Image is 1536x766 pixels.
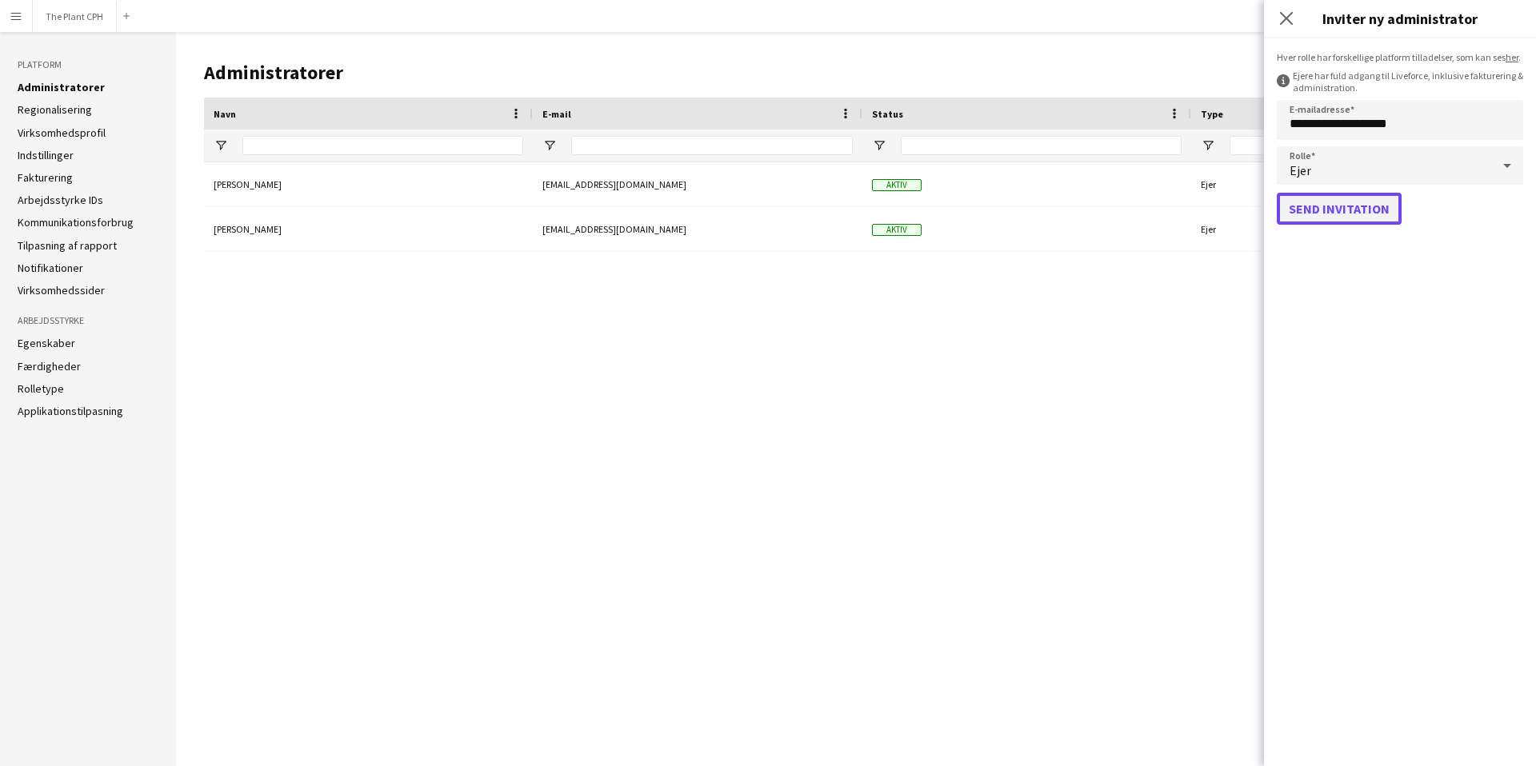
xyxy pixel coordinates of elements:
a: Regionalisering [18,102,92,117]
span: E-mail [542,108,571,120]
a: Virksomhedsprofil [18,126,106,140]
div: Ejer [1191,162,1520,206]
button: Åbn Filtermenu [542,138,557,153]
button: The Plant CPH [33,1,117,32]
h3: Inviter ny administrator [1264,8,1536,29]
a: Kommunikationsforbrug [18,215,134,229]
button: Åbn Filtermenu [214,138,228,153]
span: Aktiv [872,179,922,191]
span: Ejer [1290,162,1311,178]
h3: Platform [18,58,158,72]
button: Åbn Filtermenu [872,138,886,153]
div: [PERSON_NAME] [204,162,533,206]
a: Notifikationer [18,261,83,275]
a: Tilpasning af rapport [18,238,117,253]
input: Status Filter Input [901,136,1182,155]
div: Ejer [1191,207,1520,251]
button: Åbn Filtermenu [1201,138,1215,153]
div: Hver rolle har forskellige platform tilladelser, som kan ses . [1277,51,1523,63]
h1: Administratorer [204,61,1333,85]
span: Navn [214,108,236,120]
a: Færdigheder [18,359,81,373]
a: Indstillinger [18,148,74,162]
a: Arbejdsstyrke IDs [18,193,103,207]
h3: Arbejdsstyrke [18,313,158,328]
a: Virksomhedssider [18,283,105,297]
button: Send invitation [1277,193,1402,225]
span: Aktiv [872,224,922,236]
input: Navn Filter Input [242,136,523,155]
div: [EMAIL_ADDRESS][DOMAIN_NAME] [533,162,862,206]
a: Administratorer [18,80,105,94]
input: Type Filter Input [1230,136,1510,155]
div: Ejere har fuld adgang til Liveforce, inklusive fakturering & administration. [1277,70,1523,94]
div: [EMAIL_ADDRESS][DOMAIN_NAME] [533,207,862,251]
a: her [1506,51,1518,63]
span: Status [872,108,903,120]
div: [PERSON_NAME] [204,207,533,251]
a: Rolletype [18,381,64,396]
a: Egenskaber [18,336,75,350]
a: Fakturering [18,170,73,185]
a: Applikationstilpasning [18,404,123,418]
input: E-mail Filter Input [571,136,853,155]
span: Type [1201,108,1223,120]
